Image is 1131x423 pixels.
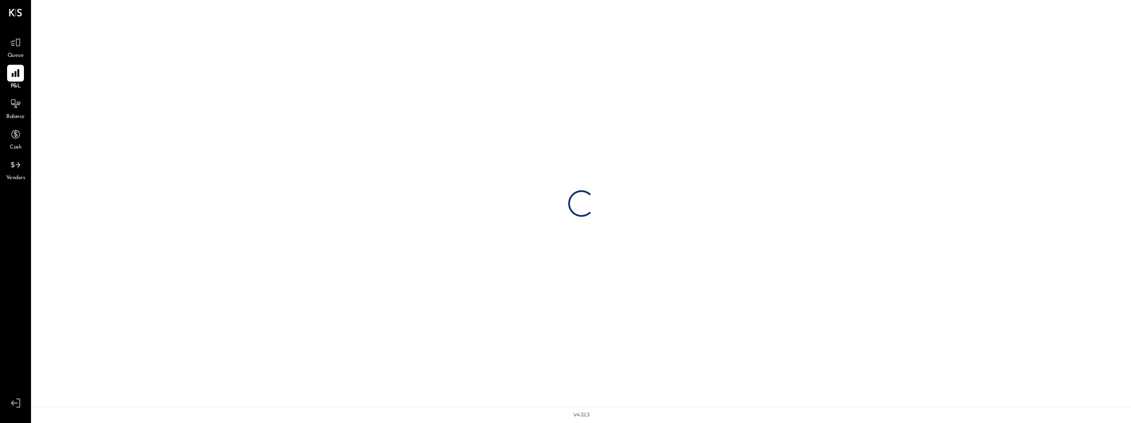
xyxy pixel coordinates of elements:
a: Balance [0,95,31,121]
span: Balance [6,113,25,121]
span: Vendors [6,174,25,182]
a: Queue [0,34,31,60]
span: P&L [11,82,21,90]
a: Cash [0,126,31,152]
a: P&L [0,65,31,90]
a: Vendors [0,157,31,182]
span: Queue [8,52,24,60]
span: Cash [10,144,21,152]
div: v 4.32.3 [573,411,589,419]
